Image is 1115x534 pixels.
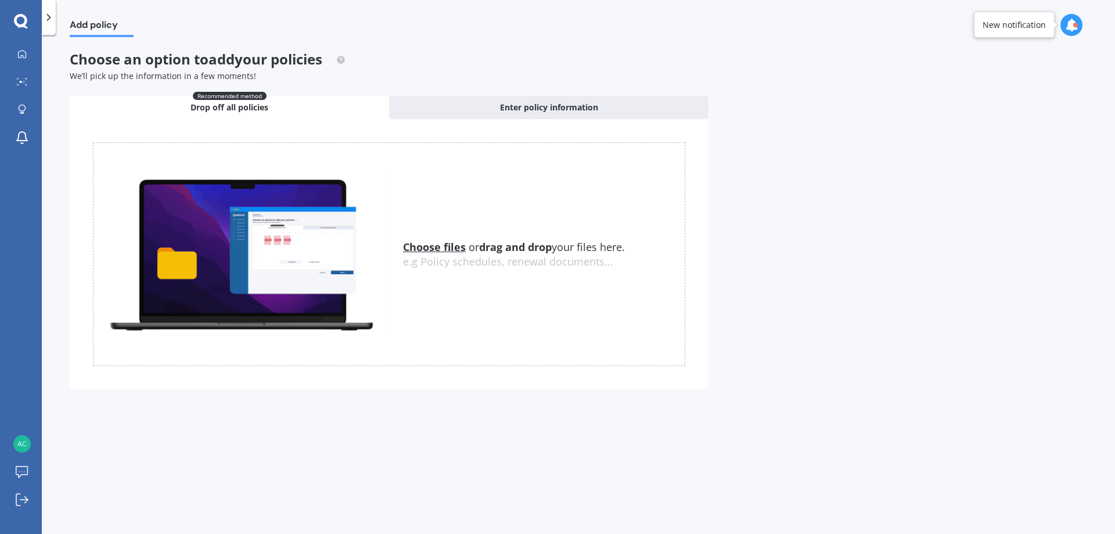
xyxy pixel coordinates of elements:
[13,435,31,453] img: 48be94e44a577bf7f7b1a052dcd43519
[93,173,389,336] img: upload.de96410c8ce839c3fdd5.gif
[70,49,346,69] span: Choose an option
[194,49,322,69] span: to add your policies
[193,92,267,100] span: Recommended method
[403,256,685,268] div: e.g Policy schedules, renewal documents...
[403,240,466,254] u: Choose files
[983,19,1046,31] div: New notification
[70,19,134,35] span: Add policy
[70,70,256,81] span: We’ll pick up the information in a few moments!
[500,102,598,113] span: Enter policy information
[190,102,268,113] span: Drop off all policies
[479,240,552,254] b: drag and drop
[403,240,625,254] span: or your files here.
